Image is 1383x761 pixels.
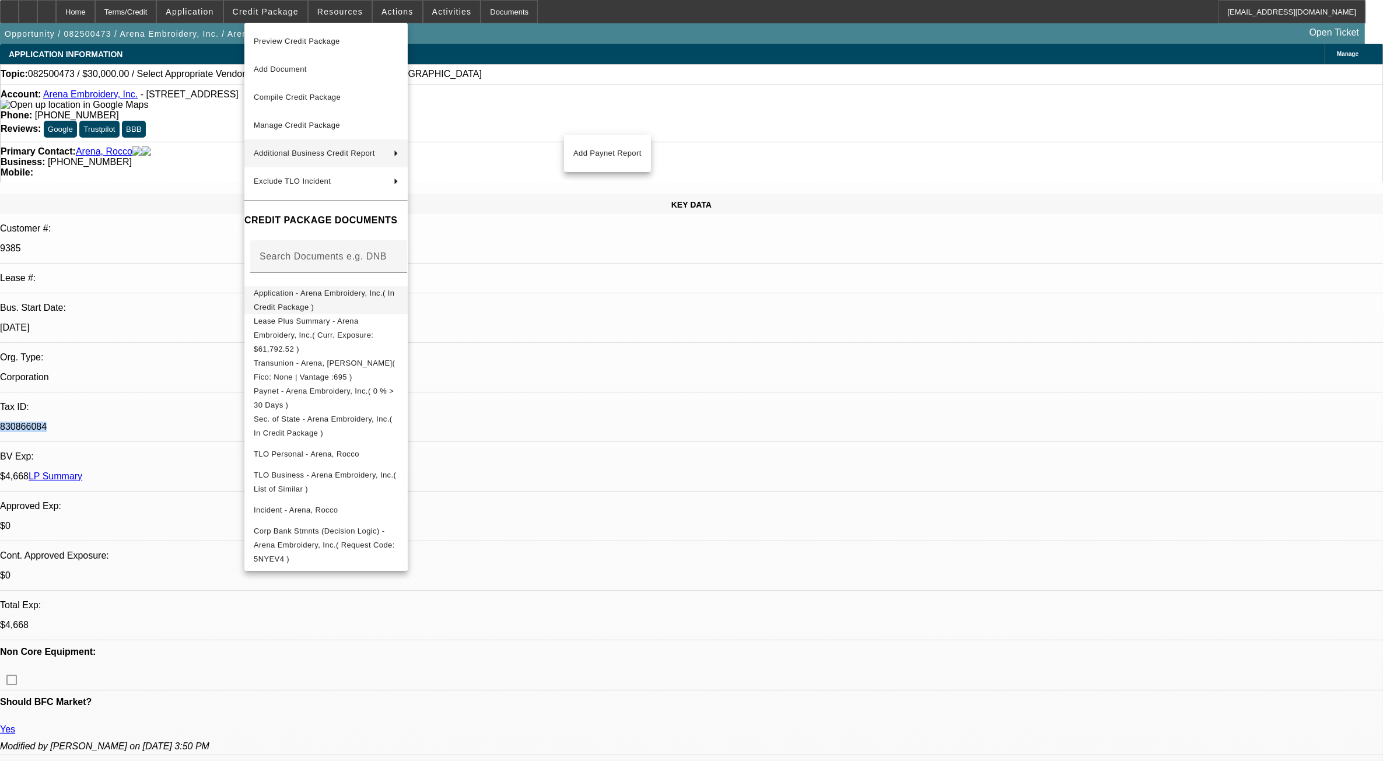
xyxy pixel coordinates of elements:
[254,386,394,409] span: Paynet - Arena Embroidery, Inc.( 0 % > 30 Days )
[254,288,394,311] span: Application - Arena Embroidery, Inc.( In Credit Package )
[254,149,375,157] span: Additional Business Credit Report
[244,468,408,496] button: TLO Business - Arena Embroidery, Inc.( List of Similar )
[254,93,341,101] span: Compile Credit Package
[254,470,396,493] span: TLO Business - Arena Embroidery, Inc.( List of Similar )
[254,414,392,437] span: Sec. of State - Arena Embroidery, Inc.( In Credit Package )
[254,65,307,73] span: Add Document
[254,358,395,381] span: Transunion - Arena, [PERSON_NAME]( Fico: None | Vantage :695 )
[244,384,408,412] button: Paynet - Arena Embroidery, Inc.( 0 % > 30 Days )
[254,37,340,45] span: Preview Credit Package
[254,121,340,129] span: Manage Credit Package
[244,286,408,314] button: Application - Arena Embroidery, Inc.( In Credit Package )
[254,505,338,514] span: Incident - Arena, Rocco
[244,440,408,468] button: TLO Personal - Arena, Rocco
[244,496,408,524] button: Incident - Arena, Rocco
[260,251,387,261] mat-label: Search Documents e.g. DNB
[244,412,408,440] button: Sec. of State - Arena Embroidery, Inc.( In Credit Package )
[244,213,408,227] h4: CREDIT PACKAGE DOCUMENTS
[244,524,408,566] button: Corp Bank Stmnts (Decision Logic) - Arena Embroidery, Inc.( Request Code: 5NYEV4 )
[254,316,373,353] span: Lease Plus Summary - Arena Embroidery, Inc.( Curr. Exposure: $61,792.52 )
[254,177,331,185] span: Exclude TLO Incident
[254,526,395,563] span: Corp Bank Stmnts (Decision Logic) - Arena Embroidery, Inc.( Request Code: 5NYEV4 )
[573,146,642,160] span: Add Paynet Report
[244,356,408,384] button: Transunion - Arena, Rocco( Fico: None | Vantage :695 )
[254,449,359,458] span: TLO Personal - Arena, Rocco
[244,314,408,356] button: Lease Plus Summary - Arena Embroidery, Inc.( Curr. Exposure: $61,792.52 )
